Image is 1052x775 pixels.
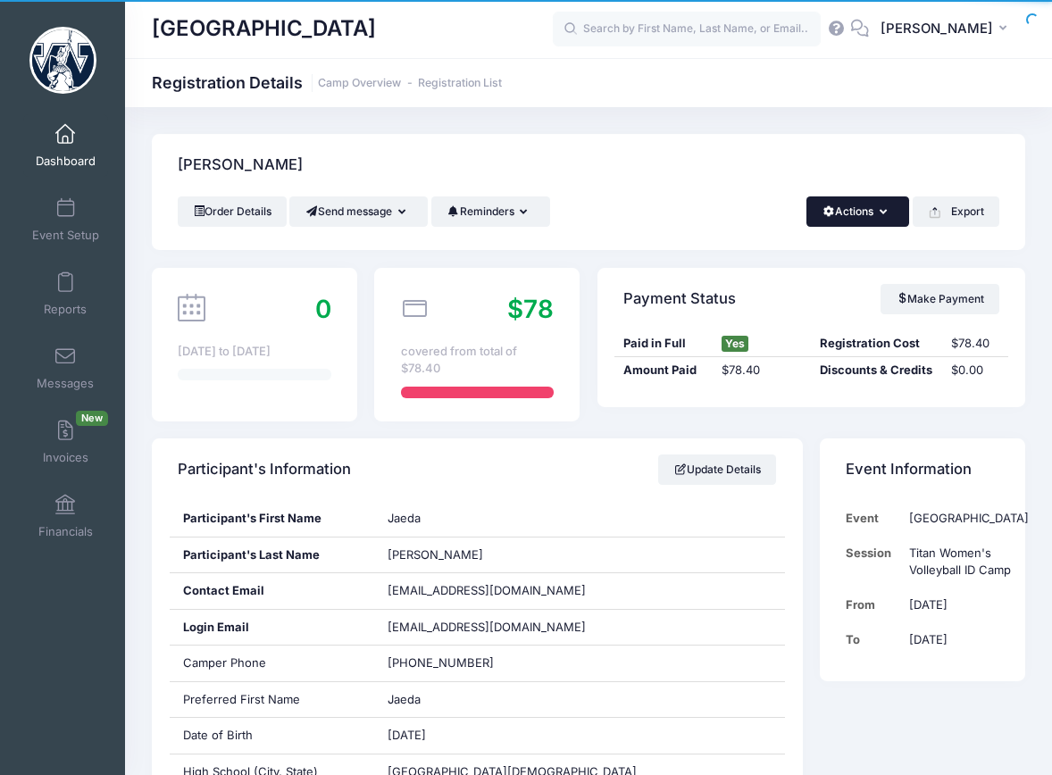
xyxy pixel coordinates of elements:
button: Export [913,196,999,227]
img: Westminster College [29,27,96,94]
a: Order Details [178,196,287,227]
h4: [PERSON_NAME] [178,140,303,191]
span: [EMAIL_ADDRESS][DOMAIN_NAME] [388,583,586,597]
span: [PERSON_NAME] [388,547,483,562]
span: Jaeda [388,692,421,706]
div: $0.00 [942,362,1007,379]
button: Reminders [431,196,550,227]
td: Titan Women's Volleyball ID Camp [900,536,1029,588]
div: covered from total of $78.40 [401,343,554,378]
span: Messages [37,376,94,391]
div: Participant's Last Name [170,537,375,573]
span: Yes [722,336,748,352]
div: $78.40 [713,362,811,379]
div: Login Email [170,610,375,646]
span: Financials [38,524,93,539]
div: Registration Cost [811,335,942,353]
span: Invoices [43,450,88,465]
button: Send message [289,196,428,227]
input: Search by First Name, Last Name, or Email... [553,12,821,47]
div: Amount Paid [614,362,713,379]
span: [EMAIL_ADDRESS][DOMAIN_NAME] [388,619,611,637]
a: InvoicesNew [23,411,108,473]
span: New [76,411,108,426]
div: Participant's First Name [170,501,375,537]
a: Make Payment [881,284,999,314]
td: Session [846,536,900,588]
h1: Registration Details [152,73,502,92]
td: To [846,623,900,658]
a: Dashboard [23,114,108,177]
a: Camp Overview [318,77,401,90]
h4: Payment Status [623,273,736,324]
a: Messages [23,337,108,399]
td: [DATE] [900,623,1029,658]
a: Reports [23,262,108,325]
h1: [GEOGRAPHIC_DATA] [152,9,376,50]
span: [DATE] [388,728,426,742]
div: $78.40 [942,335,1007,353]
span: Jaeda [388,511,421,525]
span: [PHONE_NUMBER] [388,655,494,670]
div: Date of Birth [170,718,375,754]
span: Event Setup [32,228,99,243]
span: [PERSON_NAME] [881,19,993,38]
td: From [846,588,900,623]
span: 0 [315,294,331,324]
h4: Event Information [846,445,972,496]
div: Preferred First Name [170,682,375,718]
div: Camper Phone [170,646,375,681]
td: Event [846,501,900,536]
td: [DATE] [900,588,1029,623]
td: [GEOGRAPHIC_DATA] [900,501,1029,536]
a: Financials [23,485,108,547]
a: Update Details [658,454,777,485]
div: Discounts & Credits [811,362,942,379]
h4: Participant's Information [178,445,351,496]
span: $78 [507,294,554,324]
div: Paid in Full [614,335,713,353]
button: Actions [806,196,909,227]
div: Contact Email [170,573,375,609]
a: Registration List [418,77,502,90]
div: [DATE] to [DATE] [178,343,330,361]
span: Dashboard [36,154,96,169]
span: Reports [44,302,87,317]
button: [PERSON_NAME] [869,9,1025,50]
a: Event Setup [23,188,108,251]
